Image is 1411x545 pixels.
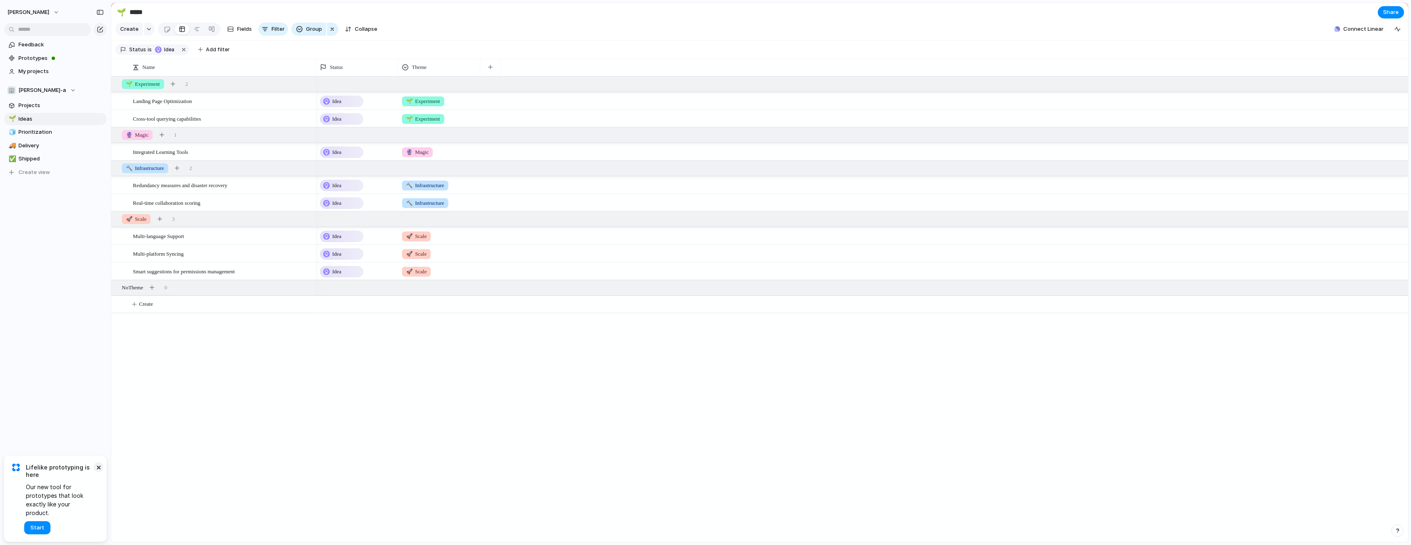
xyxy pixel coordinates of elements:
span: Multi-language Support [133,231,184,240]
span: 🔨 [406,182,413,188]
span: Theme [412,63,427,71]
span: Our new tool for prototypes that look exactly like your product. [26,483,94,517]
button: Group [291,23,326,36]
a: ✅Shipped [4,153,107,165]
span: Idea [332,199,341,207]
span: Ideas [18,115,104,123]
span: Magic [126,131,148,139]
span: 🔮 [126,132,132,138]
span: Idea [332,115,341,123]
a: Projects [4,99,107,112]
button: ✅ [7,155,16,163]
button: Start [24,521,50,534]
span: 2 [190,164,192,172]
span: Create [139,300,153,308]
span: Name [142,63,155,71]
span: Prototypes [18,54,104,62]
span: Group [306,25,322,33]
span: Idea [332,181,341,190]
span: 🔨 [126,165,132,171]
span: Smart suggestions for permissions management [133,266,235,276]
span: Experiment [126,80,160,88]
span: Idea [332,268,341,276]
button: 🌱 [115,6,128,19]
button: 🧊 [7,128,16,136]
span: Idea [332,97,341,105]
button: Dismiss [94,462,103,472]
span: Scale [406,232,427,240]
span: No Theme [122,284,143,292]
div: 🚚Delivery [4,140,107,152]
span: My projects [18,67,104,76]
span: Start [30,524,44,532]
span: Idea [332,250,341,258]
span: Scale [126,215,146,223]
div: 🌱 [117,7,126,18]
span: 3 [172,215,175,223]
span: Landing Page Optimization [133,96,192,105]
button: Connect Linear [1331,23,1387,35]
span: Prioritization [18,128,104,136]
span: 🔨 [406,200,413,206]
span: 2 [185,80,188,88]
span: 🌱 [406,98,413,104]
span: Real-time collaboration scoring [133,198,201,207]
span: Connect Linear [1343,25,1384,33]
span: Share [1383,8,1399,16]
button: Add filter [193,44,235,55]
button: Collapse [342,23,381,36]
a: 🌱Ideas [4,113,107,125]
span: Scale [406,268,427,276]
span: 0 [164,284,167,292]
button: [PERSON_NAME] [4,6,64,19]
button: Fields [224,23,255,36]
span: Shipped [18,155,104,163]
span: Lifelike prototyping is here [26,464,94,479]
span: 1 [174,131,177,139]
span: Multi-platform Syncing [133,249,184,258]
span: Idea [332,232,341,240]
span: Scale [406,250,427,258]
span: Status [330,63,343,71]
span: Magic [406,148,429,156]
button: 🌱 [7,115,16,123]
span: Create view [18,168,50,176]
span: Add filter [206,46,230,53]
span: Infrastructure [126,164,164,172]
button: Share [1378,6,1404,18]
button: 🚚 [7,142,16,150]
a: 🧊Prioritization [4,126,107,138]
span: Collapse [355,25,377,33]
span: Projects [18,101,104,110]
a: My projects [4,65,107,78]
span: 🌱 [126,81,132,87]
span: Infrastructure [406,181,444,190]
span: Create [120,25,139,33]
button: Create [115,23,143,36]
span: 🌱 [406,116,413,122]
span: Feedback [18,41,104,49]
span: Experiment [406,115,440,123]
span: 🔮 [406,149,413,155]
button: Filter [258,23,288,36]
span: Delivery [18,142,104,150]
span: [PERSON_NAME]-a [18,86,66,94]
span: Experiment [406,97,440,105]
div: 🌱 [9,114,14,124]
div: 🚚 [9,141,14,150]
span: is [148,46,152,53]
div: 🏢 [7,86,16,94]
button: Create view [4,166,107,179]
span: Fields [237,25,252,33]
span: 🚀 [406,268,413,275]
a: Feedback [4,39,107,51]
span: 🚀 [126,216,132,222]
a: Prototypes [4,52,107,64]
span: Filter [272,25,285,33]
span: Idea [164,46,176,53]
span: Integrated Learning Tools [133,147,188,156]
span: Idea [332,148,341,156]
button: 🏢[PERSON_NAME]-a [4,84,107,96]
